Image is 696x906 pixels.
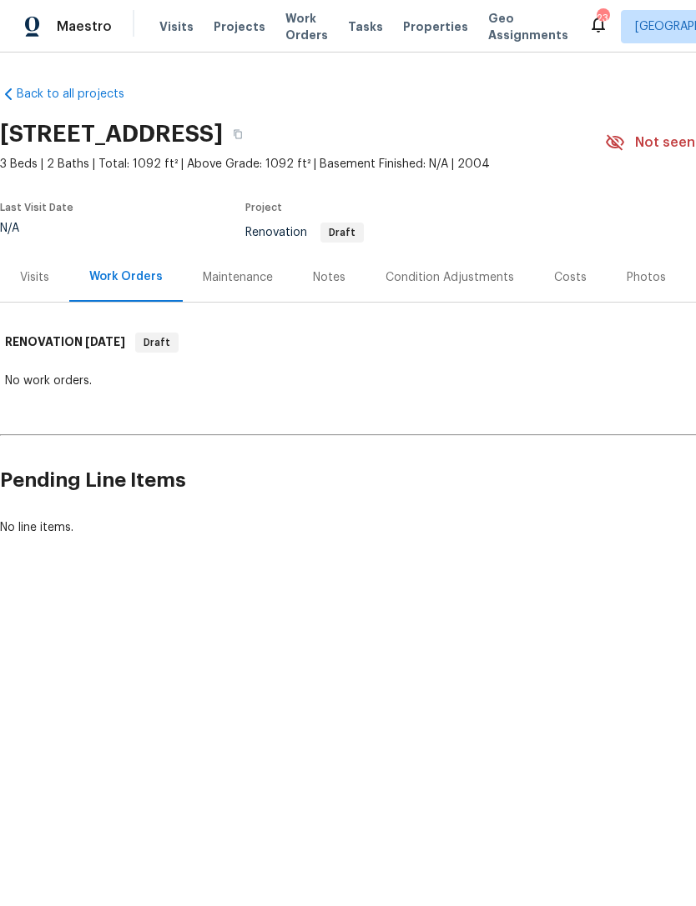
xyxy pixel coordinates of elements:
span: Geo Assignments [488,10,568,43]
button: Copy Address [223,119,253,149]
span: [DATE] [85,336,125,348]
div: Visits [20,269,49,286]
div: Photos [627,269,666,286]
span: Work Orders [285,10,328,43]
span: Projects [214,18,265,35]
span: Renovation [245,227,364,238]
span: Draft [322,228,362,238]
span: Project [245,203,282,213]
h6: RENOVATION [5,333,125,353]
div: 23 [597,10,608,27]
span: Properties [403,18,468,35]
div: Condition Adjustments [386,269,514,286]
div: Notes [313,269,345,286]
div: Maintenance [203,269,273,286]
span: Visits [159,18,194,35]
span: Maestro [57,18,112,35]
div: Costs [554,269,587,286]
span: Draft [137,334,177,351]
span: Tasks [348,21,383,33]
div: Work Orders [89,268,163,285]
